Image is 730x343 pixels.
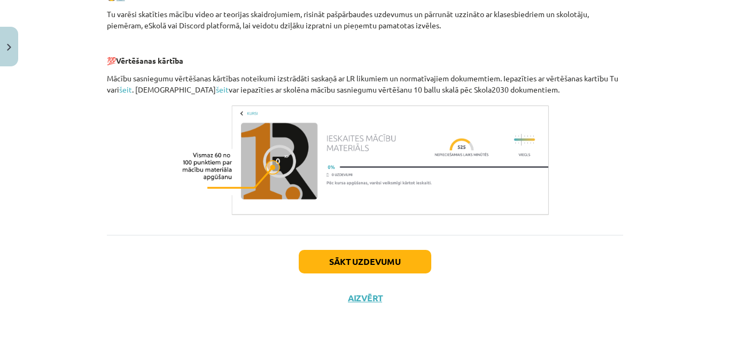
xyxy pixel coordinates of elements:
[345,293,385,303] button: Aizvērt
[116,56,183,65] b: Vērtēšanas kārtība
[299,250,431,273] button: Sākt uzdevumu
[107,9,623,31] p: Tu varēsi skatīties mācību video ar teorijas skaidrojumiem, risināt pašpārbaudes uzdevumus un pār...
[7,44,11,51] img: icon-close-lesson-0947bae3869378f0d4975bcd49f059093ad1ed9edebbc8119c70593378902aed.svg
[119,85,132,94] a: šeit
[216,85,229,94] a: šeit
[107,55,623,66] p: 💯
[107,73,623,95] p: Mācību sasniegumu vērtēšanas kārtības noteikumi izstrādāti saskaņā ar LR likumiem un normatīvajie...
